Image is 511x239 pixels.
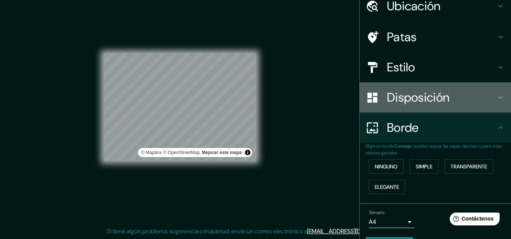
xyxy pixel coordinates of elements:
font: Elige un borde. [366,143,394,149]
font: Ninguno [375,163,398,170]
font: Consejo [394,143,412,149]
div: Disposición [360,82,511,113]
button: Ninguno [369,159,404,174]
font: Disposición [387,89,449,105]
div: Borde [360,113,511,143]
font: Si tiene algún problema, sugerencia o inquietud, envíe un correo electrónico a [107,227,307,235]
div: Patas [360,22,511,52]
canvas: Mapa [104,53,256,161]
font: A4 [369,218,376,226]
font: Estilo [387,59,415,75]
a: Mapbox [141,150,162,155]
a: Mapa de OpenStreet [163,150,200,155]
font: Borde [387,120,419,136]
button: Simple [410,159,438,174]
a: Map feedback [202,150,242,155]
font: Elegante [375,183,399,190]
font: Transparente [450,163,487,170]
font: : puedes opacar las capas del marco para crear efectos geniales. [366,143,502,156]
font: © OpenStreetMap [163,150,200,155]
font: Patas [387,29,417,45]
font: Simple [416,163,432,170]
div: Estilo [360,52,511,82]
font: © Mapbox [141,150,162,155]
button: Activar o desactivar atribución [243,148,252,157]
iframe: Lanzador de widgets de ayuda [444,210,503,231]
div: A4 [369,216,414,228]
button: Transparente [444,159,493,174]
font: Tamaño [369,210,384,216]
font: Mejorar este mapa [202,150,242,155]
a: [EMAIL_ADDRESS][DOMAIN_NAME] [307,227,401,235]
button: Elegante [369,180,405,194]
